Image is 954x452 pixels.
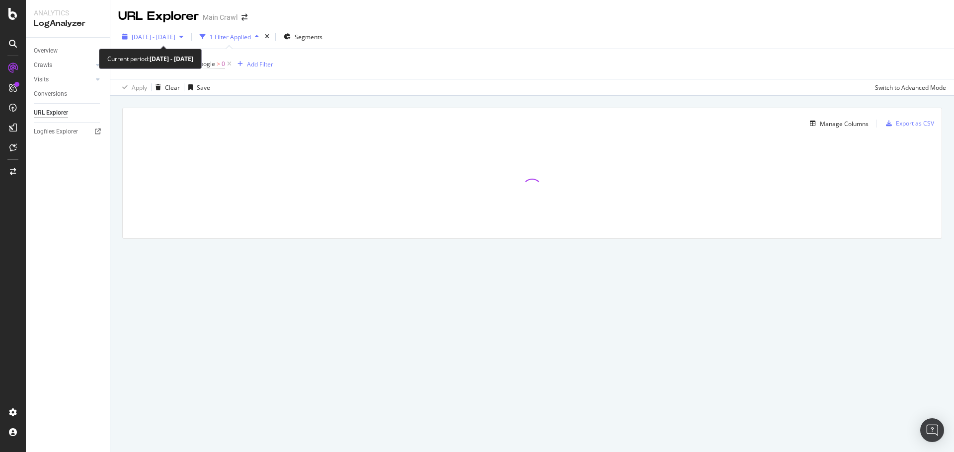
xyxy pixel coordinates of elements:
[280,29,326,45] button: Segments
[34,108,103,118] a: URL Explorer
[210,33,251,41] div: 1 Filter Applied
[152,79,180,95] button: Clear
[217,60,220,68] span: >
[34,89,103,99] a: Conversions
[295,33,322,41] span: Segments
[34,127,78,137] div: Logfiles Explorer
[34,8,102,18] div: Analytics
[118,29,187,45] button: [DATE] - [DATE]
[184,79,210,95] button: Save
[107,53,193,65] div: Current period:
[34,18,102,29] div: LogAnalyzer
[34,74,93,85] a: Visits
[132,83,147,92] div: Apply
[150,55,193,63] b: [DATE] - [DATE]
[196,29,263,45] button: 1 Filter Applied
[871,79,946,95] button: Switch to Advanced Mode
[34,127,103,137] a: Logfiles Explorer
[920,418,944,442] div: Open Intercom Messenger
[241,14,247,21] div: arrow-right-arrow-left
[34,89,67,99] div: Conversions
[222,57,225,71] span: 0
[806,118,869,129] button: Manage Columns
[234,58,273,70] button: Add Filter
[247,60,273,68] div: Add Filter
[34,60,52,70] div: Crawls
[34,60,93,70] a: Crawls
[34,46,58,56] div: Overview
[820,120,869,128] div: Manage Columns
[34,74,49,85] div: Visits
[118,8,199,25] div: URL Explorer
[882,116,934,131] button: Export as CSV
[263,32,271,42] div: times
[875,83,946,92] div: Switch to Advanced Mode
[34,46,103,56] a: Overview
[132,33,175,41] span: [DATE] - [DATE]
[34,108,68,118] div: URL Explorer
[165,83,180,92] div: Clear
[896,119,934,128] div: Export as CSV
[118,79,147,95] button: Apply
[203,12,238,22] div: Main Crawl
[197,83,210,92] div: Save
